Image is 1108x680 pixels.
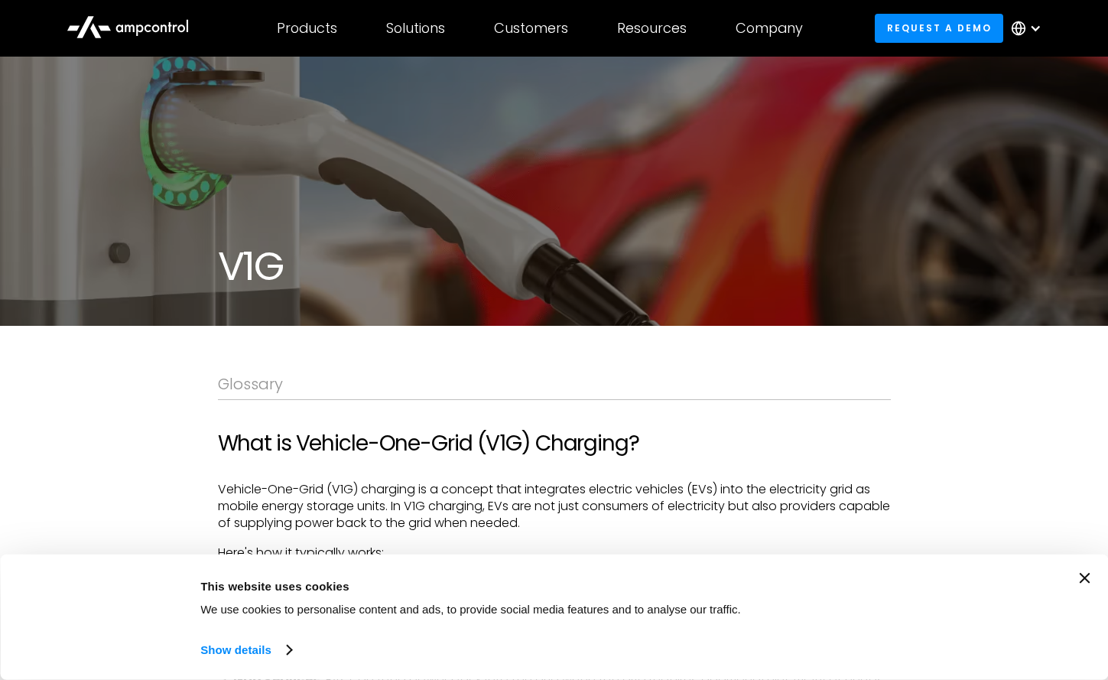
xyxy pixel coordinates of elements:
div: Customers [494,20,568,37]
h2: What is Vehicle-One-Grid (V1G) Charging? [218,431,891,457]
div: Resources [617,20,687,37]
div: Products [277,20,337,37]
span: We use cookies to personalise content and ads, to provide social media features and to analyse ou... [200,603,741,616]
div: Company [736,20,803,37]
a: Show details [200,639,291,662]
div: Glossary [218,375,891,393]
p: Vehicle-One-Grid (V1G) charging is a concept that integrates electric vehicles (EVs) into the ele... [218,481,891,532]
div: This website uses cookies [200,577,814,595]
a: Request a demo [875,14,1003,42]
button: Okay [832,573,1051,617]
div: Solutions [386,20,445,37]
button: Close banner [1079,573,1090,584]
p: Here's how it typically works: [218,545,891,561]
h1: V1G [218,243,891,289]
